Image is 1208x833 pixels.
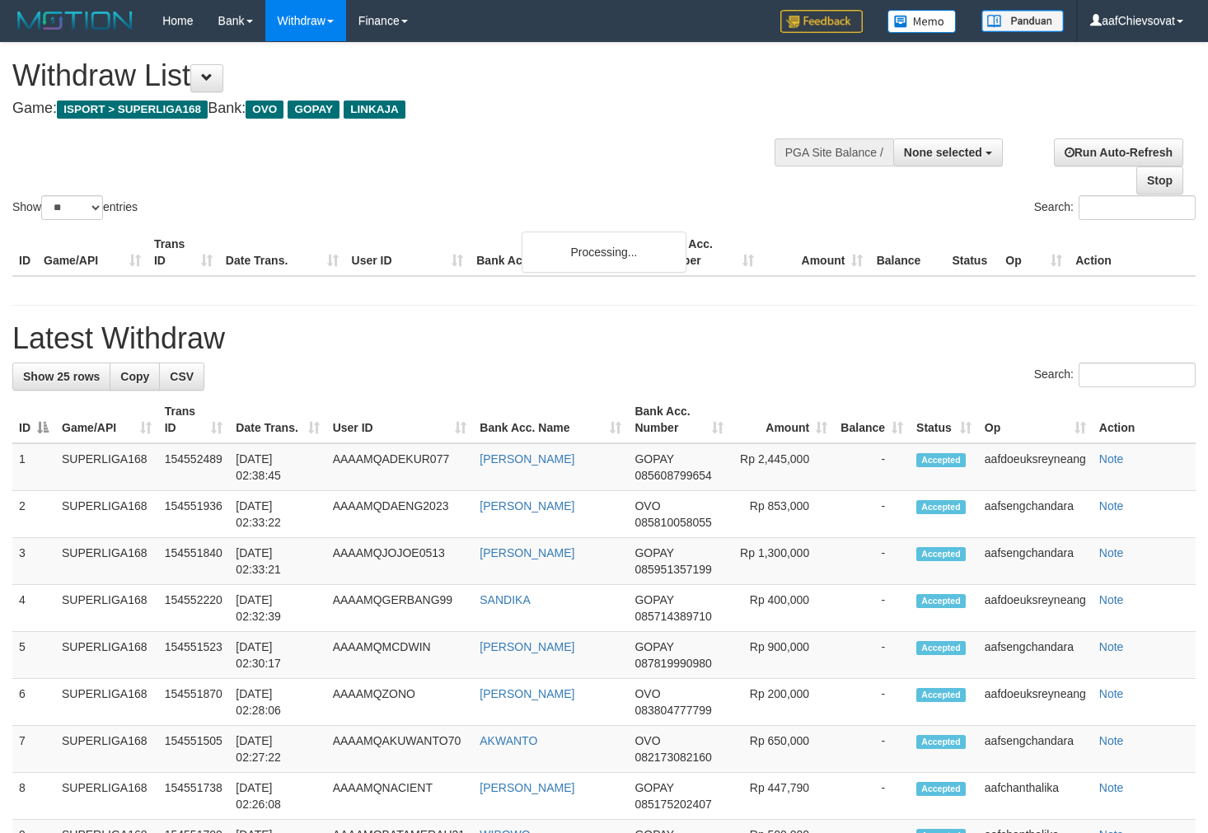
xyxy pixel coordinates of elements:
[158,632,230,679] td: 154551523
[634,704,711,717] span: Copy 083804777799 to clipboard
[634,452,673,466] span: GOPAY
[1069,229,1196,276] th: Action
[288,101,339,119] span: GOPAY
[978,396,1093,443] th: Op: activate to sort column ascending
[634,640,673,653] span: GOPAY
[981,10,1064,32] img: panduan.png
[23,370,100,383] span: Show 25 rows
[326,632,474,679] td: AAAAMQMCDWIN
[761,229,870,276] th: Amount
[834,679,910,726] td: -
[55,585,158,632] td: SUPERLIGA168
[12,101,789,117] h4: Game: Bank:
[55,491,158,538] td: SUPERLIGA168
[229,443,325,491] td: [DATE] 02:38:45
[893,138,1003,166] button: None selected
[978,679,1093,726] td: aafdoeuksreyneang
[55,538,158,585] td: SUPERLIGA168
[916,782,966,796] span: Accepted
[246,101,283,119] span: OVO
[229,632,325,679] td: [DATE] 02:30:17
[170,370,194,383] span: CSV
[1099,640,1124,653] a: Note
[12,538,55,585] td: 3
[634,516,711,529] span: Copy 085810058055 to clipboard
[916,641,966,655] span: Accepted
[634,657,711,670] span: Copy 087819990980 to clipboard
[229,726,325,773] td: [DATE] 02:27:22
[1099,734,1124,747] a: Note
[229,773,325,820] td: [DATE] 02:26:08
[834,585,910,632] td: -
[978,491,1093,538] td: aafsengchandara
[12,632,55,679] td: 5
[978,726,1093,773] td: aafsengchandara
[834,726,910,773] td: -
[730,726,834,773] td: Rp 650,000
[651,229,761,276] th: Bank Acc. Number
[12,229,37,276] th: ID
[869,229,945,276] th: Balance
[634,687,660,700] span: OVO
[229,396,325,443] th: Date Trans.: activate to sort column ascending
[978,585,1093,632] td: aafdoeuksreyneang
[1099,593,1124,606] a: Note
[159,363,204,391] a: CSV
[1034,195,1196,220] label: Search:
[1099,781,1124,794] a: Note
[904,146,982,159] span: None selected
[12,322,1196,355] h1: Latest Withdraw
[522,232,686,273] div: Processing...
[12,396,55,443] th: ID: activate to sort column descending
[916,594,966,608] span: Accepted
[326,443,474,491] td: AAAAMQADEKUR077
[978,632,1093,679] td: aafsengchandara
[887,10,957,33] img: Button%20Memo.svg
[1099,452,1124,466] a: Note
[12,726,55,773] td: 7
[147,229,219,276] th: Trans ID
[775,138,893,166] div: PGA Site Balance /
[978,538,1093,585] td: aafsengchandara
[730,585,834,632] td: Rp 400,000
[999,229,1069,276] th: Op
[634,610,711,623] span: Copy 085714389710 to clipboard
[1093,396,1196,443] th: Action
[730,491,834,538] td: Rp 853,000
[1079,195,1196,220] input: Search:
[326,396,474,443] th: User ID: activate to sort column ascending
[158,585,230,632] td: 154552220
[12,773,55,820] td: 8
[730,538,834,585] td: Rp 1,300,000
[634,546,673,559] span: GOPAY
[634,469,711,482] span: Copy 085608799654 to clipboard
[12,443,55,491] td: 1
[978,443,1093,491] td: aafdoeuksreyneang
[730,679,834,726] td: Rp 200,000
[634,563,711,576] span: Copy 085951357199 to clipboard
[12,585,55,632] td: 4
[945,229,999,276] th: Status
[12,363,110,391] a: Show 25 rows
[229,491,325,538] td: [DATE] 02:33:22
[55,443,158,491] td: SUPERLIGA168
[634,499,660,512] span: OVO
[1099,687,1124,700] a: Note
[1034,363,1196,387] label: Search:
[158,773,230,820] td: 154551738
[730,396,834,443] th: Amount: activate to sort column ascending
[634,734,660,747] span: OVO
[473,396,628,443] th: Bank Acc. Name: activate to sort column ascending
[780,10,863,33] img: Feedback.jpg
[1099,546,1124,559] a: Note
[1079,363,1196,387] input: Search:
[834,396,910,443] th: Balance: activate to sort column ascending
[12,491,55,538] td: 2
[1136,166,1183,194] a: Stop
[480,734,537,747] a: AKWANTO
[41,195,103,220] select: Showentries
[37,229,147,276] th: Game/API
[219,229,345,276] th: Date Trans.
[326,538,474,585] td: AAAAMQJOJOE0513
[978,773,1093,820] td: aafchanthalika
